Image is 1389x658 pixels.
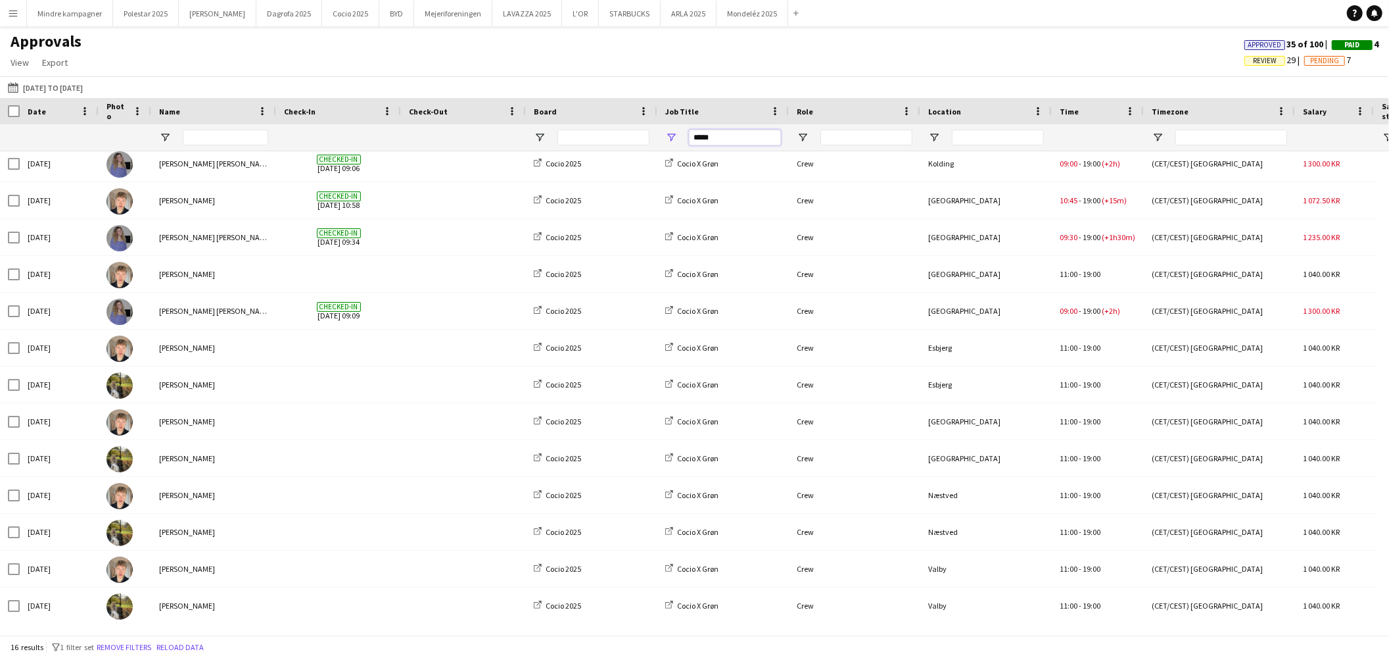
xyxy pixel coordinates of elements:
[557,130,649,145] input: Board Filter Input
[546,453,581,463] span: Cocio 2025
[534,107,557,116] span: Board
[534,343,581,353] a: Cocio 2025
[1079,564,1081,574] span: -
[665,601,718,611] a: Cocio X Grøn
[534,564,581,574] a: Cocio 2025
[665,527,718,537] a: Cocio X Grøn
[1303,159,1340,168] span: 1 300.00 KR
[322,1,379,26] button: Cocio 2025
[151,440,276,476] div: [PERSON_NAME]
[1083,159,1100,168] span: 19:00
[151,514,276,550] div: [PERSON_NAME]
[1303,107,1327,116] span: Salary
[106,483,133,509] img: Sebastian Schow Nelhorf
[20,514,99,550] div: [DATE]
[106,446,133,472] img: Natasha Pedersen
[534,269,581,279] a: Cocio 2025
[534,527,581,537] a: Cocio 2025
[546,195,581,205] span: Cocio 2025
[534,380,581,390] a: Cocio 2025
[20,367,99,403] div: [DATE]
[1079,343,1081,353] span: -
[546,159,581,168] span: Cocio 2025
[1079,159,1081,168] span: -
[1060,232,1077,242] span: 09:30
[1102,232,1135,242] span: (+1h30m)
[1079,527,1081,537] span: -
[20,330,99,366] div: [DATE]
[20,403,99,440] div: [DATE]
[106,409,133,436] img: Sebastian Schow Nelhorf
[20,293,99,329] div: [DATE]
[677,527,718,537] span: Cocio X Grøn
[20,145,99,182] div: [DATE]
[20,588,99,624] div: [DATE]
[317,155,361,164] span: Checked-in
[534,490,581,500] a: Cocio 2025
[546,232,581,242] span: Cocio 2025
[1303,564,1340,574] span: 1 040.00 KR
[665,490,718,500] a: Cocio X Grøn
[1303,527,1340,537] span: 1 040.00 KR
[1102,159,1120,168] span: (+2h)
[534,132,546,143] button: Open Filter Menu
[5,54,34,71] a: View
[1060,380,1077,390] span: 11:00
[106,594,133,620] img: Natasha Pedersen
[1079,490,1081,500] span: -
[546,269,581,279] span: Cocio 2025
[151,145,276,182] div: [PERSON_NAME] [PERSON_NAME]
[1303,380,1340,390] span: 1 040.00 KR
[928,132,940,143] button: Open Filter Menu
[1060,490,1077,500] span: 11:00
[920,551,1052,587] div: Valby
[317,228,361,238] span: Checked-in
[920,367,1052,403] div: Esbjerg
[1083,306,1100,316] span: 19:00
[677,380,718,390] span: Cocio X Grøn
[1079,195,1081,205] span: -
[151,256,276,292] div: [PERSON_NAME]
[1102,306,1120,316] span: (+2h)
[20,477,99,513] div: [DATE]
[789,403,920,440] div: Crew
[920,440,1052,476] div: [GEOGRAPHIC_DATA]
[546,306,581,316] span: Cocio 2025
[284,107,316,116] span: Check-In
[1079,380,1081,390] span: -
[1083,453,1100,463] span: 19:00
[106,557,133,583] img: Sebastian Schow Nelhorf
[106,151,133,178] img: Astrid Novrup Nørgaard
[665,159,718,168] a: Cocio X Grøn
[1144,440,1295,476] div: (CET/CEST) [GEOGRAPHIC_DATA]
[1244,38,1332,50] span: 35 of 100
[534,232,581,242] a: Cocio 2025
[284,293,393,329] span: [DATE] 09:09
[1083,564,1100,574] span: 19:00
[920,293,1052,329] div: [GEOGRAPHIC_DATA]
[28,107,46,116] span: Date
[284,182,393,218] span: [DATE] 10:58
[820,130,912,145] input: Role Filter Input
[414,1,492,26] button: Mejeriforeningen
[920,514,1052,550] div: Næstved
[665,343,718,353] a: Cocio X Grøn
[1303,601,1340,611] span: 1 040.00 KR
[920,588,1052,624] div: Valby
[106,336,133,362] img: Sebastian Schow Nelhorf
[677,159,718,168] span: Cocio X Grøn
[151,367,276,403] div: [PERSON_NAME]
[677,453,718,463] span: Cocio X Grøn
[928,107,961,116] span: Location
[1060,564,1077,574] span: 11:00
[106,225,133,251] img: Astrid Novrup Nørgaard
[534,306,581,316] a: Cocio 2025
[797,132,809,143] button: Open Filter Menu
[1253,57,1277,65] span: Review
[789,551,920,587] div: Crew
[677,417,718,426] span: Cocio X Grøn
[665,417,718,426] a: Cocio X Grøn
[1310,57,1339,65] span: Pending
[1152,132,1164,143] button: Open Filter Menu
[665,380,718,390] a: Cocio X Grøn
